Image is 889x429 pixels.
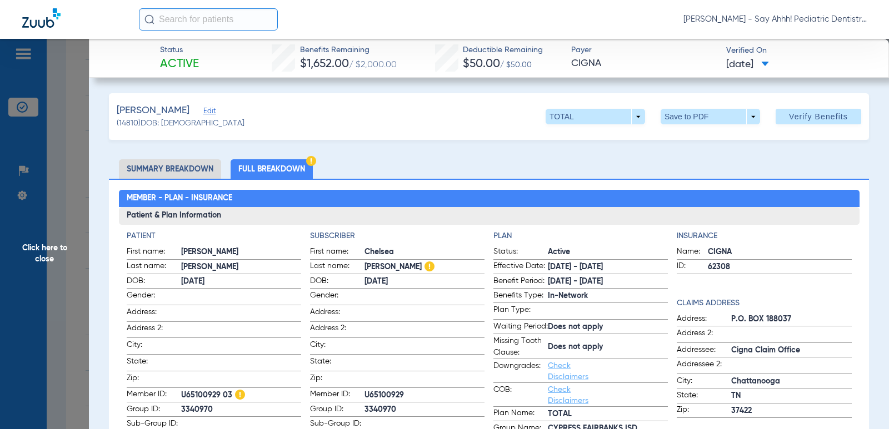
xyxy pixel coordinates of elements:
[677,375,731,388] span: City:
[548,341,668,353] span: Does not apply
[548,362,588,381] a: Check Disclaimers
[493,335,548,359] span: Missing Tooth Clause:
[677,260,708,274] span: ID:
[677,246,708,259] span: Name:
[548,246,668,258] span: Active
[726,45,871,57] span: Verified On
[677,297,851,309] h4: Claims Address
[310,260,364,274] span: Last name:
[119,159,221,179] li: Summary Breakdown
[306,156,316,166] img: Hazard
[364,390,485,401] span: U65100929
[310,322,364,337] span: Address 2:
[160,44,199,56] span: Status
[310,356,364,371] span: State:
[349,60,397,69] span: / $2,000.00
[731,314,851,325] span: P.O. BOX 188037
[677,390,731,403] span: State:
[127,339,181,354] span: City:
[310,388,364,402] span: Member ID:
[144,14,154,24] img: Search Icon
[677,313,731,326] span: Address:
[776,109,861,124] button: Verify Benefits
[463,58,500,70] span: $50.00
[493,230,668,242] h4: Plan
[677,327,731,342] span: Address 2:
[127,246,181,259] span: First name:
[493,290,548,303] span: Benefits Type:
[181,404,301,416] span: 3340970
[548,276,668,287] span: [DATE] - [DATE]
[310,275,364,289] span: DOB:
[789,112,848,121] span: Verify Benefits
[127,306,181,321] span: Address:
[677,344,731,357] span: Addressee:
[235,390,245,400] img: Hazard
[22,8,61,28] img: Zuub Logo
[127,290,181,305] span: Gender:
[127,403,181,417] span: Group ID:
[493,304,548,319] span: Plan Type:
[231,159,313,179] li: Full Breakdown
[493,360,548,382] span: Downgrades:
[571,57,716,70] span: CIGNA
[677,230,851,242] h4: Insurance
[119,207,860,225] h3: Patient & Plan Information
[181,261,301,273] span: [PERSON_NAME]
[310,339,364,354] span: City:
[546,109,645,124] button: TOTAL
[127,322,181,337] span: Address 2:
[731,405,851,417] span: 37422
[117,118,244,129] span: (14810) DOB: [DEMOGRAPHIC_DATA]
[127,356,181,371] span: State:
[548,321,668,333] span: Does not apply
[548,386,588,405] a: Check Disclaimers
[661,109,760,124] button: Save to PDF
[364,246,485,258] span: Chelsea
[181,276,301,287] span: [DATE]
[119,190,860,208] h2: Member - Plan - Insurance
[181,390,301,401] span: U65100929 03
[493,246,548,259] span: Status:
[310,290,364,305] span: Gender:
[677,359,731,374] span: Addressee 2:
[571,44,716,56] span: Payer
[548,261,668,273] span: [DATE] - [DATE]
[160,57,199,72] span: Active
[181,246,301,258] span: [PERSON_NAME]
[127,260,181,274] span: Last name:
[500,61,532,69] span: / $50.00
[364,276,485,287] span: [DATE]
[127,372,181,387] span: Zip:
[493,384,548,406] span: COB:
[731,345,851,356] span: Cigna Claim Office
[731,390,851,402] span: TN
[310,403,364,417] span: Group ID:
[708,246,851,258] span: CIGNA
[731,376,851,387] span: Chattanooga
[493,275,548,289] span: Benefit Period:
[493,321,548,334] span: Waiting Period:
[364,261,485,273] span: [PERSON_NAME]
[493,407,548,421] span: Plan Name:
[833,376,889,429] iframe: Chat Widget
[493,260,548,274] span: Effective Date:
[424,261,434,271] img: Hazard
[310,372,364,387] span: Zip:
[300,58,349,70] span: $1,652.00
[310,230,485,242] h4: Subscriber
[203,107,213,118] span: Edit
[310,246,364,259] span: First name:
[300,44,397,56] span: Benefits Remaining
[139,8,278,31] input: Search for patients
[463,44,543,56] span: Deductible Remaining
[548,290,668,302] span: In-Network
[127,230,301,242] h4: Patient
[708,261,851,273] span: 62308
[117,104,189,118] span: [PERSON_NAME]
